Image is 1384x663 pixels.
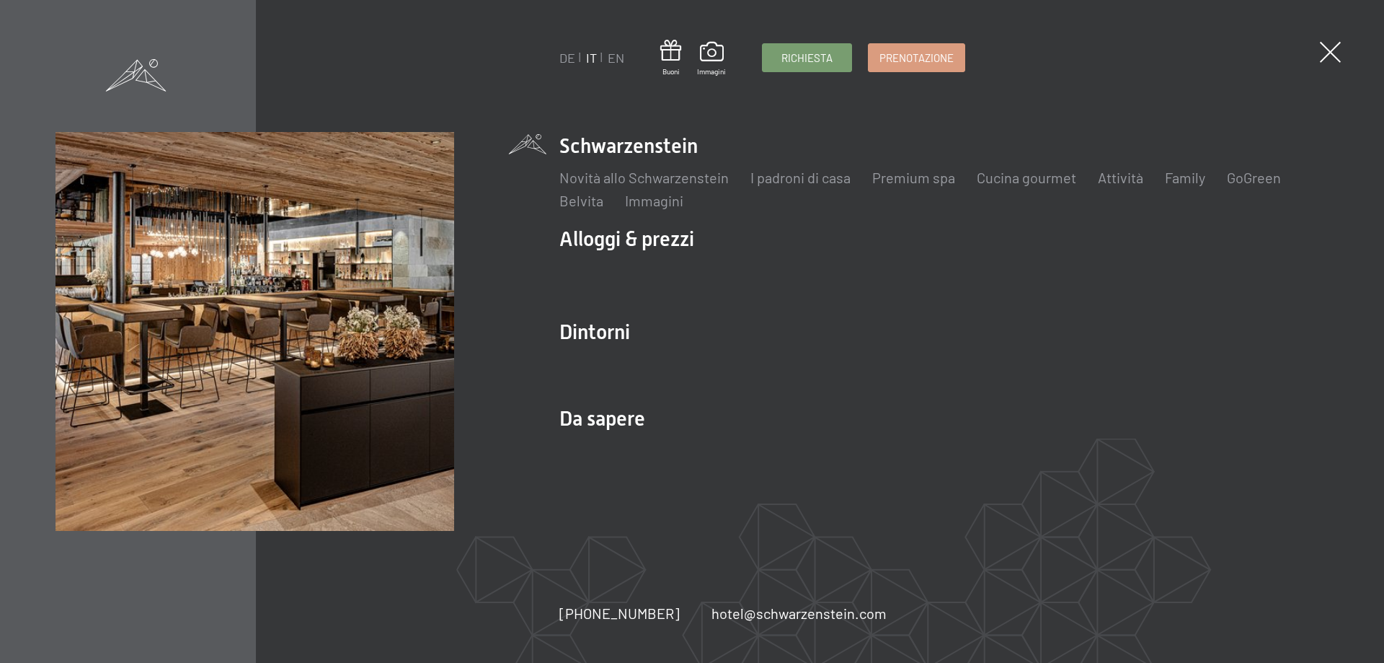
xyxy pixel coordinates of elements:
span: Prenotazione [879,51,954,66]
span: Richiesta [781,51,833,66]
a: hotel@schwarzenstein.com [711,603,887,623]
a: Novità allo Schwarzenstein [559,169,729,186]
a: Buoni [660,40,681,76]
a: Immagini [697,42,726,76]
a: GoGreen [1227,169,1281,186]
a: Family [1165,169,1205,186]
a: I padroni di casa [750,169,851,186]
span: Buoni [660,66,681,76]
a: DE [559,50,575,66]
span: Immagini [697,66,726,76]
a: EN [608,50,624,66]
a: Premium spa [872,169,955,186]
a: Richiesta [763,44,851,71]
a: Prenotazione [869,44,964,71]
a: Immagini [625,192,683,209]
a: IT [586,50,597,66]
a: Cucina gourmet [977,169,1076,186]
a: Belvita [559,192,603,209]
a: [PHONE_NUMBER] [559,603,680,623]
a: Attività [1098,169,1143,186]
span: [PHONE_NUMBER] [559,605,680,622]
